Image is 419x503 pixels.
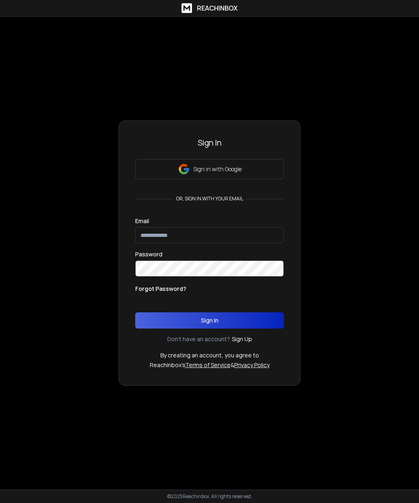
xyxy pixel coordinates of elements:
[135,251,162,257] label: Password
[167,335,230,343] p: Don't have an account?
[150,361,270,369] p: ReachInbox's &
[135,312,284,329] button: Sign In
[135,159,284,179] button: Sign in with Google
[181,3,238,13] a: ReachInbox
[232,335,252,343] a: Sign Up
[135,285,186,293] p: Forgot Password?
[197,3,238,13] h1: ReachInbox
[160,351,259,359] p: By creating an account, you agree to
[167,493,252,500] p: © 2025 Reachinbox. All rights reserved.
[185,361,231,369] a: Terms of Service
[135,218,149,224] label: Email
[135,137,284,148] h3: Sign In
[234,361,270,369] a: Privacy Policy
[173,196,246,202] p: or, sign in with your email
[193,165,242,173] p: Sign in with Google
